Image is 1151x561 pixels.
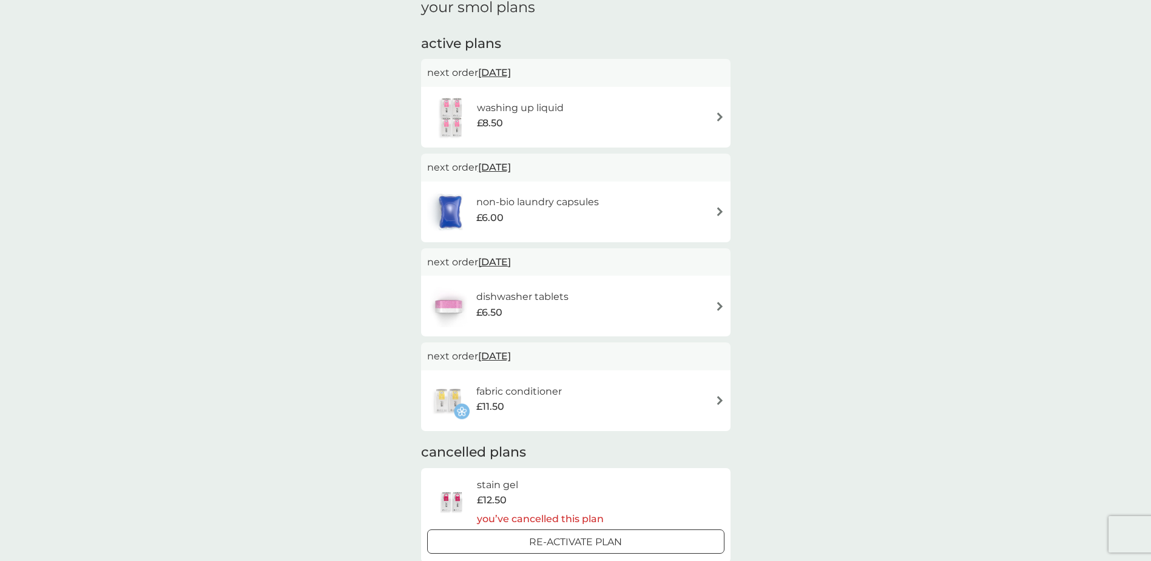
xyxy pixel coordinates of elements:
span: £6.50 [476,305,502,321]
span: [DATE] [478,155,511,179]
img: dishwasher tablets [427,285,470,327]
img: non-bio laundry capsules [427,191,473,233]
span: £8.50 [477,115,503,131]
img: arrow right [715,396,724,405]
h6: dishwasher tablets [476,289,569,305]
img: stain gel [427,480,477,523]
img: arrow right [715,112,724,121]
button: Re-activate Plan [427,529,724,554]
img: fabric conditioner [427,379,470,422]
p: next order [427,348,724,364]
img: arrow right [715,302,724,311]
span: £6.00 [476,210,504,226]
span: £12.50 [477,492,507,508]
span: [DATE] [478,344,511,368]
p: you’ve cancelled this plan [477,511,604,527]
img: washing up liquid [427,96,477,138]
h6: washing up liquid [477,100,564,116]
p: next order [427,65,724,81]
span: £11.50 [476,399,504,415]
p: next order [427,254,724,270]
span: [DATE] [478,61,511,84]
h6: stain gel [477,477,604,493]
h6: non-bio laundry capsules [476,194,599,210]
img: arrow right [715,207,724,216]
p: next order [427,160,724,175]
p: Re-activate Plan [529,534,622,550]
h2: active plans [421,35,731,53]
h6: fabric conditioner [476,384,562,399]
span: [DATE] [478,250,511,274]
h2: cancelled plans [421,443,731,462]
